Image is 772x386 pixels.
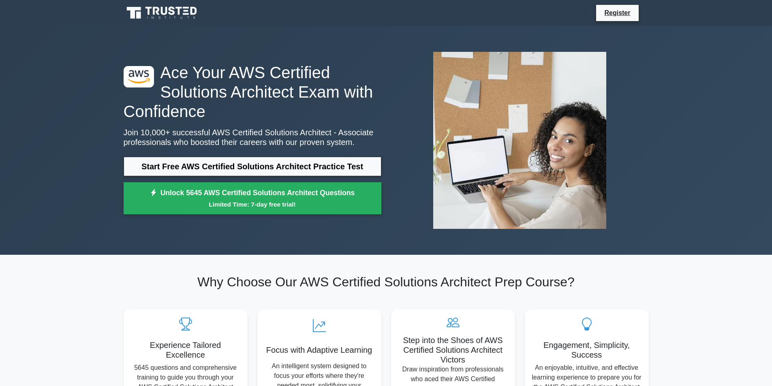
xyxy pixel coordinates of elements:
[134,200,371,209] small: Limited Time: 7-day free trial!
[264,345,375,355] h5: Focus with Adaptive Learning
[531,340,642,360] h5: Engagement, Simplicity, Success
[398,335,509,365] h5: Step into the Shoes of AWS Certified Solutions Architect Victors
[124,128,381,147] p: Join 10,000+ successful AWS Certified Solutions Architect - Associate professionals who boosted t...
[130,340,241,360] h5: Experience Tailored Excellence
[124,157,381,176] a: Start Free AWS Certified Solutions Architect Practice Test
[124,63,381,121] h1: Ace Your AWS Certified Solutions Architect Exam with Confidence
[124,182,381,215] a: Unlock 5645 AWS Certified Solutions Architect QuestionsLimited Time: 7-day free trial!
[599,8,635,18] a: Register
[124,274,649,290] h2: Why Choose Our AWS Certified Solutions Architect Prep Course?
